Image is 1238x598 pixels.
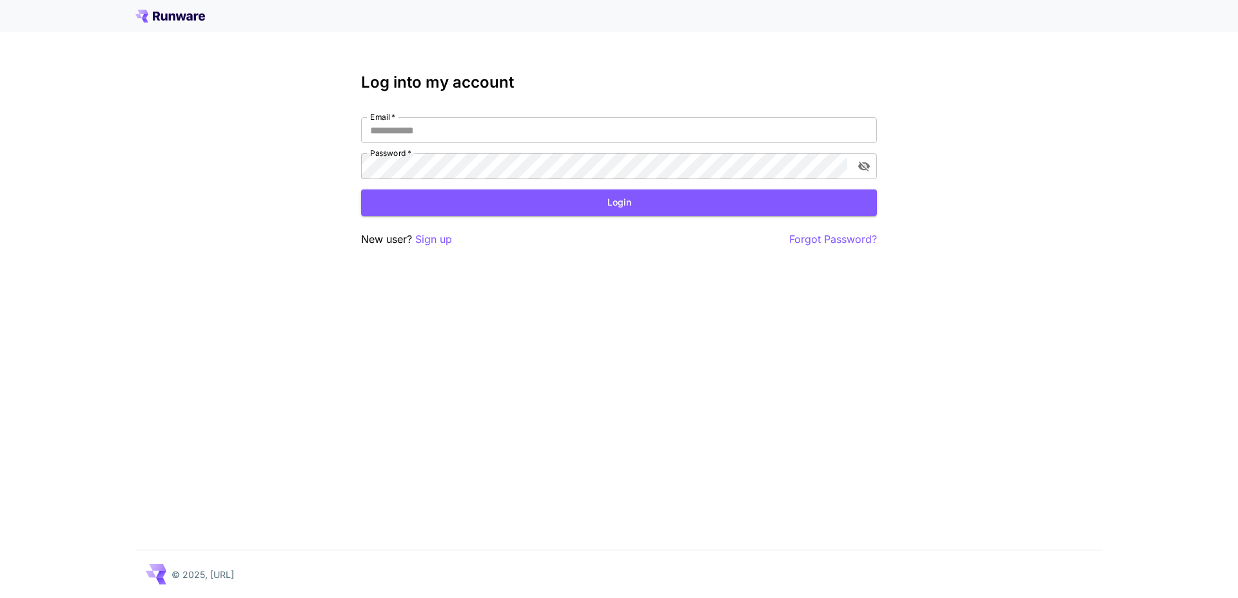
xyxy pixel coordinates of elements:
[361,189,877,216] button: Login
[370,148,411,159] label: Password
[415,231,452,247] button: Sign up
[789,231,877,247] button: Forgot Password?
[361,73,877,92] h3: Log into my account
[852,155,876,178] button: toggle password visibility
[361,231,452,247] p: New user?
[172,568,234,581] p: © 2025, [URL]
[370,111,395,122] label: Email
